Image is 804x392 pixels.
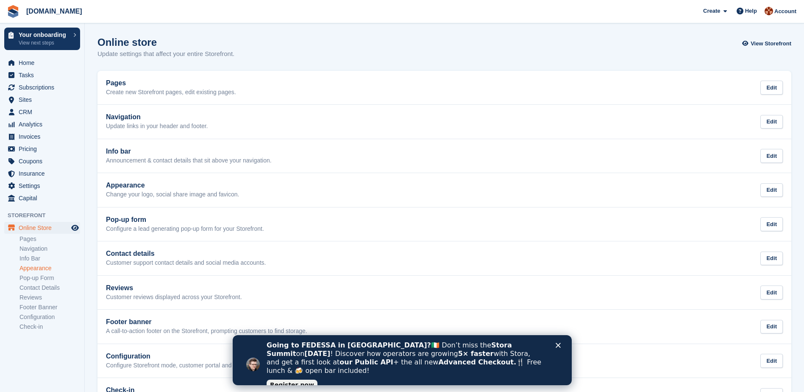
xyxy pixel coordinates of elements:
[751,39,791,48] span: View Storefront
[106,113,208,121] h2: Navigation
[97,139,791,173] a: Info bar Announcement & contact details that sit above your navigation. Edit
[19,131,70,143] span: Invoices
[97,344,791,378] a: Configuration Configure Storefront mode, customer portal and add GA4/GTM. Edit
[760,320,783,334] div: Edit
[19,143,70,155] span: Pricing
[745,7,757,15] span: Help
[4,118,80,130] a: menu
[106,328,307,335] p: A call-to-action footer on the Storefront, prompting customers to find storage.
[4,69,80,81] a: menu
[19,264,80,272] a: Appearance
[760,149,783,163] div: Edit
[97,71,791,105] a: Pages Create new Storefront pages, edit existing pages. Edit
[703,7,720,15] span: Create
[19,69,70,81] span: Tasks
[106,353,273,360] h2: Configuration
[106,362,273,370] p: Configure Storefront mode, customer portal and add GA4/GTM.
[106,89,236,96] p: Create new Storefront pages, edit existing pages.
[97,173,791,207] a: Appearance Change your logo, social share image and favicon. Edit
[760,183,783,197] div: Edit
[19,255,80,263] a: Info Bar
[4,106,80,118] a: menu
[4,192,80,204] a: menu
[70,223,80,233] a: Preview store
[19,222,70,234] span: Online Store
[19,274,80,282] a: Pop-up Form
[4,94,80,106] a: menu
[106,123,208,130] p: Update links in your header and footer.
[23,4,86,18] a: [DOMAIN_NAME]
[19,118,70,130] span: Analytics
[97,105,791,139] a: Navigation Update links in your header and footer. Edit
[760,286,783,300] div: Edit
[4,222,80,234] a: menu
[19,323,80,331] a: Check-in
[97,276,791,310] a: Reviews Customer reviews displayed across your Storefront. Edit
[19,245,80,253] a: Navigation
[323,8,331,13] div: Close
[8,211,84,220] span: Storefront
[97,36,234,48] h1: Online store
[744,36,791,50] a: View Storefront
[19,32,69,38] p: Your onboarding
[19,168,70,179] span: Insurance
[106,294,242,301] p: Customer reviews displayed across your Storefront.
[4,28,80,50] a: Your onboarding View next steps
[4,81,80,93] a: menu
[760,217,783,231] div: Edit
[19,192,70,204] span: Capital
[19,106,70,118] span: CRM
[19,155,70,167] span: Coupons
[760,81,783,95] div: Edit
[19,94,70,106] span: Sites
[4,57,80,69] a: menu
[19,313,80,321] a: Configuration
[233,335,572,385] iframe: Intercom live chat banner
[106,157,272,165] p: Announcement & contact details that sit above your navigation.
[4,155,80,167] a: menu
[97,310,791,344] a: Footer banner A call-to-action footer on the Storefront, prompting customers to find storage. Edit
[34,45,85,55] a: Register now
[760,252,783,266] div: Edit
[7,5,19,18] img: stora-icon-8386f47178a22dfd0bd8f6a31ec36ba5ce8667c1dd55bd0f319d3a0aa187defe.svg
[765,7,773,15] img: Guy Perry
[106,318,307,326] h2: Footer banner
[4,180,80,192] a: menu
[97,207,791,241] a: Pop-up form Configure a lead generating pop-up form for your Storefront. Edit
[19,294,80,302] a: Reviews
[19,57,70,69] span: Home
[97,49,234,59] p: Update settings that affect your entire Storefront.
[19,81,70,93] span: Subscriptions
[4,143,80,155] a: menu
[106,250,266,258] h2: Contact details
[19,39,69,47] p: View next steps
[106,284,242,292] h2: Reviews
[106,216,264,224] h2: Pop-up form
[774,7,796,16] span: Account
[97,241,791,275] a: Contact details Customer support contact details and social media accounts. Edit
[106,225,264,233] p: Configure a lead generating pop-up form for your Storefront.
[19,180,70,192] span: Settings
[19,284,80,292] a: Contact Details
[4,131,80,143] a: menu
[106,148,272,155] h2: Info bar
[106,182,239,189] h2: Appearance
[760,354,783,368] div: Edit
[19,235,80,243] a: Pages
[4,168,80,179] a: menu
[19,303,80,311] a: Footer Banner
[760,115,783,129] div: Edit
[106,79,236,87] h2: Pages
[106,259,266,267] p: Customer support contact details and social media accounts.
[106,191,239,199] p: Change your logo, social share image and favicon.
